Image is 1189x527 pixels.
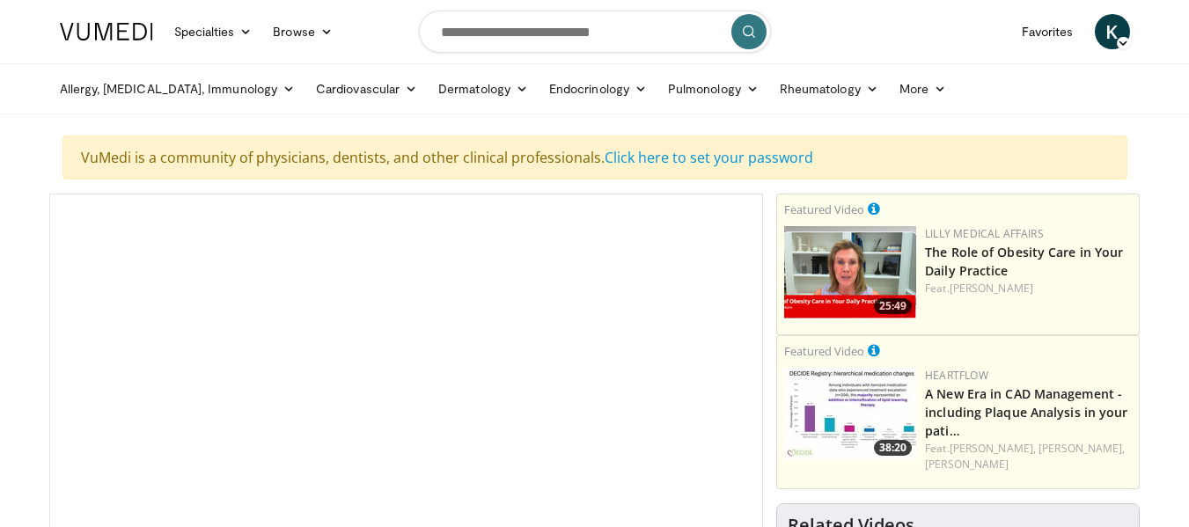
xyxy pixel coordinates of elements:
[1039,441,1125,456] a: [PERSON_NAME],
[925,457,1009,472] a: [PERSON_NAME]
[784,368,916,460] a: 38:20
[925,441,1132,472] div: Feat.
[950,281,1033,296] a: [PERSON_NAME]
[164,14,263,49] a: Specialties
[60,23,153,40] img: VuMedi Logo
[62,135,1127,179] div: VuMedi is a community of physicians, dentists, and other clinical professionals.
[605,148,813,167] a: Click here to set your password
[657,71,769,106] a: Pulmonology
[925,281,1132,296] div: Feat.
[784,201,864,217] small: Featured Video
[925,368,988,383] a: Heartflow
[784,226,916,318] a: 25:49
[428,71,539,106] a: Dermatology
[305,71,428,106] a: Cardiovascular
[925,385,1127,439] a: A New Era in CAD Management - including Plaque Analysis in your pati…
[784,343,864,359] small: Featured Video
[49,71,306,106] a: Allergy, [MEDICAL_DATA], Immunology
[874,298,912,314] span: 25:49
[925,244,1123,279] a: The Role of Obesity Care in Your Daily Practice
[889,71,957,106] a: More
[769,71,889,106] a: Rheumatology
[1095,14,1130,49] a: K
[784,226,916,318] img: e1208b6b-349f-4914-9dd7-f97803bdbf1d.png.150x105_q85_crop-smart_upscale.png
[419,11,771,53] input: Search topics, interventions
[1011,14,1084,49] a: Favorites
[784,368,916,460] img: 738d0e2d-290f-4d89-8861-908fb8b721dc.150x105_q85_crop-smart_upscale.jpg
[950,441,1036,456] a: [PERSON_NAME],
[262,14,343,49] a: Browse
[925,226,1044,241] a: Lilly Medical Affairs
[539,71,657,106] a: Endocrinology
[874,440,912,456] span: 38:20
